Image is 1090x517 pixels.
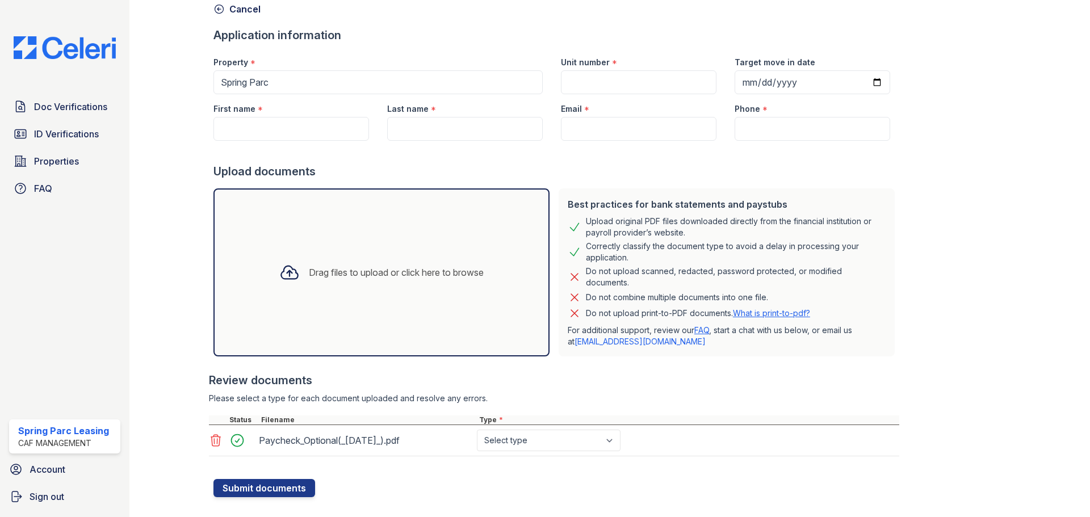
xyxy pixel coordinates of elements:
[586,266,886,288] div: Do not upload scanned, redacted, password protected, or modified documents.
[34,154,79,168] span: Properties
[561,57,610,68] label: Unit number
[34,100,107,114] span: Doc Verifications
[586,308,810,319] p: Do not upload print-to-PDF documents.
[735,57,815,68] label: Target move in date
[213,163,899,179] div: Upload documents
[227,415,259,424] div: Status
[568,325,886,347] p: For additional support, review our , start a chat with us below, or email us at
[735,103,760,115] label: Phone
[18,424,109,438] div: Spring Parc Leasing
[213,479,315,497] button: Submit documents
[30,463,65,476] span: Account
[259,431,472,449] div: Paycheck_Optional(_[DATE]_).pdf
[586,241,886,263] div: Correctly classify the document type to avoid a delay in processing your application.
[259,415,477,424] div: Filename
[387,103,429,115] label: Last name
[5,458,125,481] a: Account
[733,308,810,318] a: What is print-to-pdf?
[209,372,899,388] div: Review documents
[213,103,255,115] label: First name
[209,393,899,404] div: Please select a type for each document uploaded and resolve any errors.
[586,216,886,238] div: Upload original PDF files downloaded directly from the financial institution or payroll provider’...
[477,415,899,424] div: Type
[309,266,484,279] div: Drag files to upload or click here to browse
[213,27,899,43] div: Application information
[5,36,125,59] img: CE_Logo_Blue-a8612792a0a2168367f1c8372b55b34899dd931a85d93a1a3d3e32e68fde9ad4.png
[5,485,125,508] a: Sign out
[586,291,768,304] div: Do not combine multiple documents into one file.
[213,57,248,68] label: Property
[213,2,261,16] a: Cancel
[34,127,99,141] span: ID Verifications
[9,150,120,173] a: Properties
[18,438,109,449] div: CAF Management
[561,103,582,115] label: Email
[9,177,120,200] a: FAQ
[9,123,120,145] a: ID Verifications
[568,197,886,211] div: Best practices for bank statements and paystubs
[694,325,709,335] a: FAQ
[575,337,706,346] a: [EMAIL_ADDRESS][DOMAIN_NAME]
[9,95,120,118] a: Doc Verifications
[30,490,64,503] span: Sign out
[34,182,52,195] span: FAQ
